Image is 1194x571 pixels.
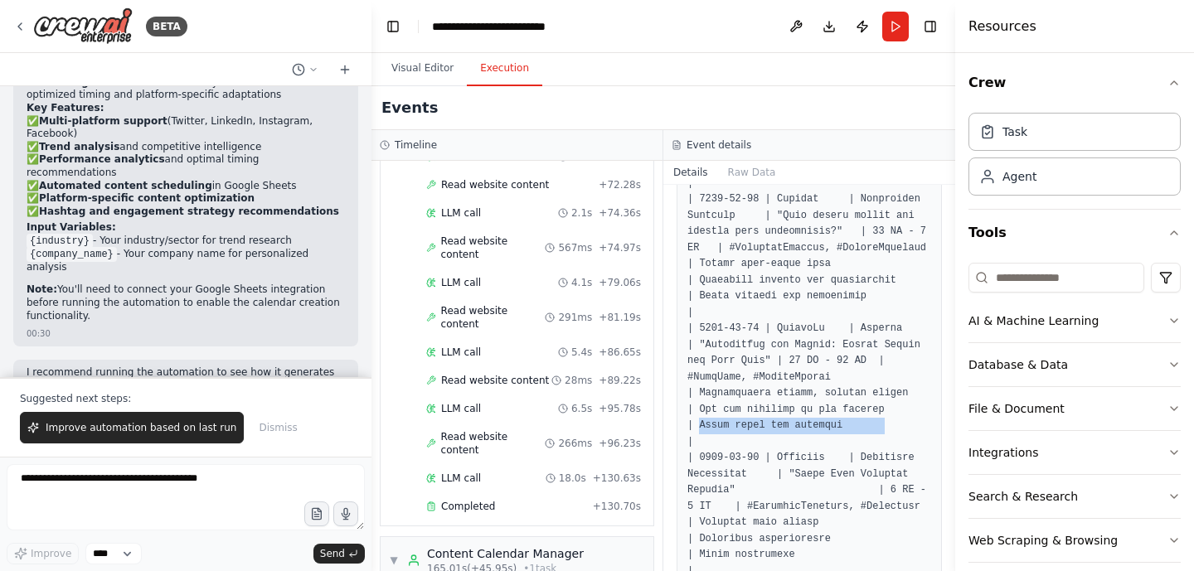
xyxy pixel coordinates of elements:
[27,283,345,322] p: You'll need to connect your Google Sheets integration before running the automation to enable the...
[432,18,593,35] nav: breadcrumb
[571,402,592,415] span: 6.5s
[39,192,255,204] strong: Platform-specific content optimization
[332,60,358,80] button: Start a new chat
[320,547,345,560] span: Send
[333,501,358,526] button: Click to speak your automation idea
[599,178,641,191] span: + 72.28s
[441,374,549,387] span: Read website content
[968,444,1038,461] div: Integrations
[599,206,641,220] span: + 74.36s
[593,500,641,513] span: + 130.70s
[968,299,1181,342] button: AI & Machine Learning
[441,235,546,261] span: Read website content
[27,327,51,340] div: 00:30
[39,180,212,191] strong: Automated content scheduling
[599,437,641,450] span: + 96.23s
[381,15,405,38] button: Hide left sidebar
[27,76,345,102] li: - Creates a 30-day content calendar with optimized timing and platform-specific adaptations
[27,235,345,248] li: - Your industry/sector for trend research
[441,346,481,359] span: LLM call
[968,343,1181,386] button: Database & Data
[395,138,437,152] h3: Timeline
[968,532,1118,549] div: Web Scraping & Browsing
[304,501,329,526] button: Upload files
[46,421,236,434] span: Improve automation based on last run
[441,472,481,485] span: LLM call
[571,276,592,289] span: 4.1s
[968,387,1181,430] button: File & Document
[381,96,438,119] h2: Events
[27,247,117,262] code: {company_name}
[968,210,1181,256] button: Tools
[559,472,586,485] span: 18.0s
[599,241,641,254] span: + 74.97s
[27,234,93,249] code: {industry}
[389,554,399,567] span: ▼
[1002,168,1036,185] div: Agent
[599,276,641,289] span: + 79.06s
[378,51,467,86] button: Visual Editor
[571,346,592,359] span: 5.4s
[20,412,244,443] button: Improve automation based on last run
[441,178,549,191] span: Read website content
[599,346,641,359] span: + 86.65s
[599,402,641,415] span: + 95.78s
[718,161,786,184] button: Raw Data
[663,161,718,184] button: Details
[593,472,641,485] span: + 130.63s
[1002,123,1027,140] div: Task
[285,60,325,80] button: Switch to previous chat
[7,543,79,564] button: Improve
[39,115,167,127] strong: Multi-platform support
[441,206,481,220] span: LLM call
[968,488,1078,505] div: Search & Research
[27,366,345,405] p: I recommend running the automation to see how it generates your social media strategy and content...
[558,437,592,450] span: 266ms
[565,374,592,387] span: 28ms
[20,392,352,405] p: Suggested next steps:
[968,400,1065,417] div: File & Document
[968,17,1036,36] h4: Resources
[250,412,305,443] button: Dismiss
[558,241,592,254] span: 567ms
[33,7,133,45] img: Logo
[313,544,365,564] button: Send
[968,106,1181,209] div: Crew
[27,221,116,233] strong: Input Variables:
[599,311,641,324] span: + 81.19s
[919,15,942,38] button: Hide right sidebar
[441,430,546,457] span: Read website content
[31,547,71,560] span: Improve
[599,374,641,387] span: + 89.22s
[467,51,542,86] button: Execution
[441,500,495,513] span: Completed
[968,519,1181,562] button: Web Scraping & Browsing
[968,60,1181,106] button: Crew
[968,431,1181,474] button: Integrations
[27,283,57,295] strong: Note:
[687,138,751,152] h3: Event details
[27,115,345,219] p: ✅ (Twitter, LinkedIn, Instagram, Facebook) ✅ and competitive intelligence ✅ and optimal timing re...
[441,304,546,331] span: Read website content
[427,545,584,562] div: Content Calendar Manager
[968,312,1099,329] div: AI & Machine Learning
[27,248,345,274] li: - Your company name for personalized analysis
[558,311,592,324] span: 291ms
[259,421,297,434] span: Dismiss
[968,475,1181,518] button: Search & Research
[27,102,104,114] strong: Key Features:
[39,141,119,152] strong: Trend analysis
[39,153,165,165] strong: Performance analytics
[968,356,1068,373] div: Database & Data
[146,17,187,36] div: BETA
[441,276,481,289] span: LLM call
[27,76,126,88] strong: Scheduling Phase
[571,206,592,220] span: 2.1s
[441,402,481,415] span: LLM call
[39,206,339,217] strong: Hashtag and engagement strategy recommendations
